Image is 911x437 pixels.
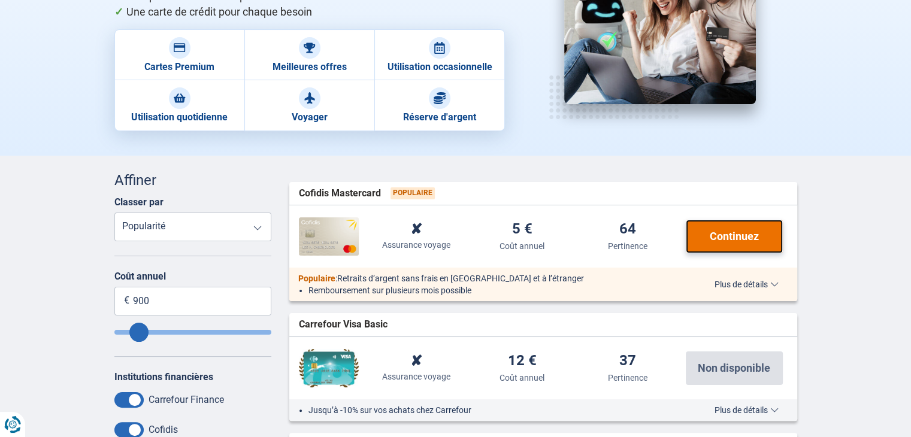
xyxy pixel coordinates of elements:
div: Assurance voyage [382,239,450,251]
div: 5 € [512,221,532,238]
button: Continuez [686,220,783,253]
div: Coût annuel [500,372,544,384]
div: Coût annuel [500,240,544,252]
img: Utilisation occasionnelle [434,42,446,54]
a: Utilisation occasionnelle Utilisation occasionnelle [374,29,504,80]
img: Meilleures offres [304,42,316,54]
img: Carrefour Finance [299,349,359,387]
span: Populaire [391,187,435,199]
a: Utilisation quotidienne Utilisation quotidienne [114,80,244,131]
label: Coût annuel [114,271,272,282]
a: Réserve d'argent Réserve d'argent [374,80,504,131]
div: 37 [619,353,636,369]
img: Cofidis [299,217,359,256]
a: Voyager Voyager [244,80,374,131]
img: Voyager [304,92,316,104]
label: Carrefour Finance [149,394,224,405]
img: Cartes Premium [174,42,186,54]
li: Jusqu’à -10% sur vos achats chez Carrefour [308,404,678,416]
span: Retraits d’argent sans frais en [GEOGRAPHIC_DATA] et à l’étranger [337,274,584,283]
li: Une carte de crédit pour chaque besoin [114,4,506,20]
label: Cofidis [149,424,178,435]
div: Assurance voyage [382,371,450,383]
div: Pertinence [608,240,647,252]
span: Cofidis Mastercard [299,187,381,201]
span: Plus de détails [715,406,779,414]
span: Non disponible [698,363,770,374]
span: Continuez [710,231,759,242]
img: Réserve d'argent [434,92,446,104]
div: Pertinence [608,372,647,384]
span: Plus de détails [715,280,779,289]
div: ✘ [410,222,422,236]
a: Meilleures offres Meilleures offres [244,29,374,80]
div: 64 [619,221,636,238]
img: Utilisation quotidienne [174,92,186,104]
a: Cartes Premium Cartes Premium [114,29,244,80]
button: Non disponible [686,351,783,385]
span: Populaire [298,274,335,283]
span: Carrefour Visa Basic [299,318,388,332]
div: 12 € [508,353,537,369]
button: Plus de détails [706,405,788,415]
label: Classer par [114,196,164,208]
li: Remboursement sur plusieurs mois possible [308,284,678,296]
div: ✘ [410,354,422,368]
span: € [124,294,129,308]
label: Institutions financières [114,371,213,383]
div: : [289,272,688,284]
button: Plus de détails [706,280,788,289]
div: Affiner [114,170,272,190]
input: Annualfee [114,330,272,335]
